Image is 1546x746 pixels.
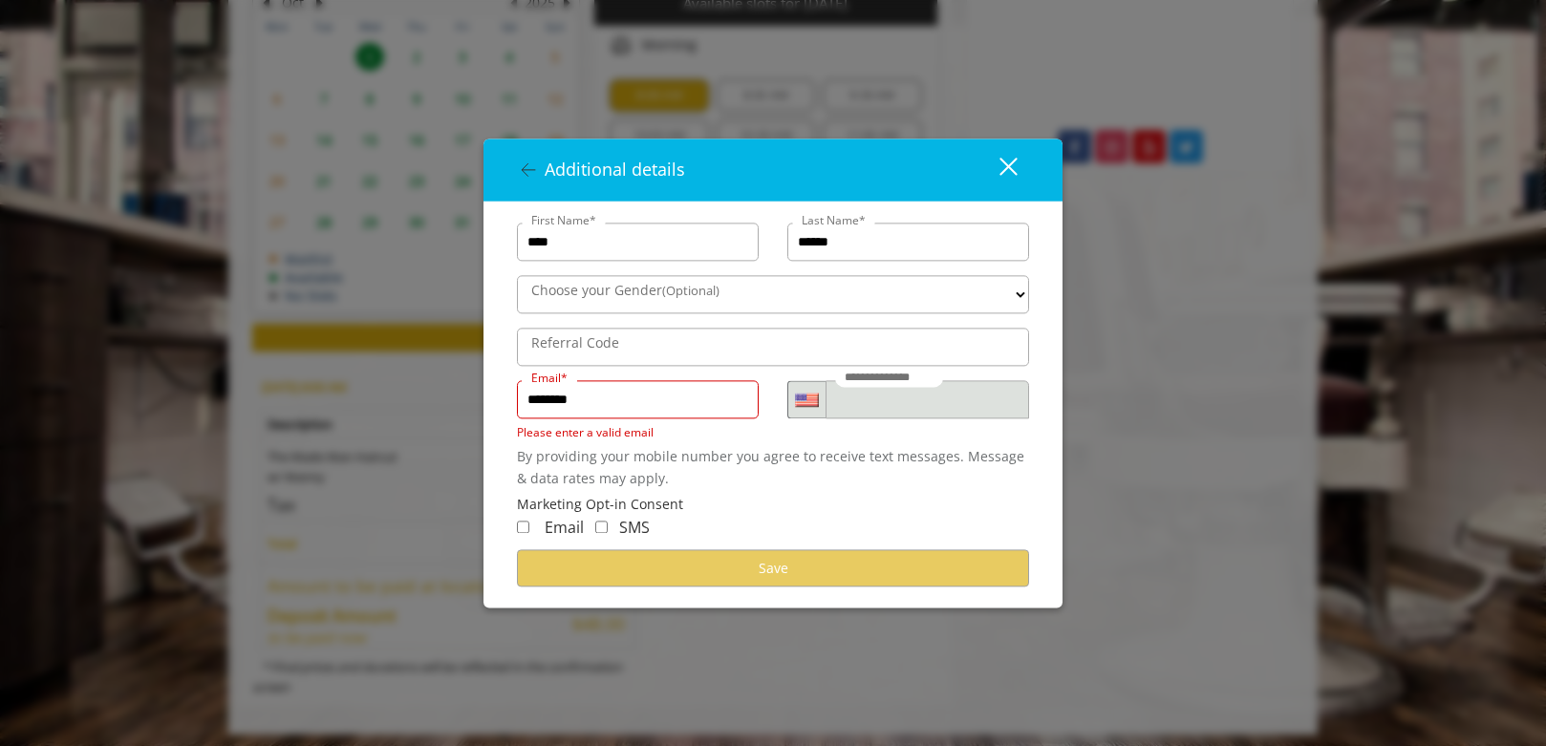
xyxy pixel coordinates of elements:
input: Lastname [787,224,1029,262]
div: Marketing Opt-in Consent [517,495,1029,516]
input: Receive Marketing SMS [595,521,608,533]
span: Save [759,559,788,577]
label: Email* [522,370,577,388]
button: Save [517,550,1029,587]
button: close dialog [964,150,1029,189]
div: Country [787,381,826,419]
select: Choose your Gender [517,276,1029,314]
input: FirstName [517,224,759,262]
input: Email [517,381,759,419]
input: Receive Marketing Email [517,521,529,533]
span: SMS [619,517,650,538]
span: (Optional) [662,283,719,300]
label: Last Name* [792,212,875,230]
label: Referral Code [522,333,629,354]
label: Choose your Gender [522,281,729,302]
div: Please enter a valid email [517,424,759,442]
div: By providing your mobile number you agree to receive text messages. Message & data rates may apply. [517,447,1029,490]
span: Additional details [545,159,685,181]
input: ReferralCode [517,329,1029,367]
label: First Name* [522,212,606,230]
div: close dialog [977,156,1016,184]
span: Email [545,517,584,538]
